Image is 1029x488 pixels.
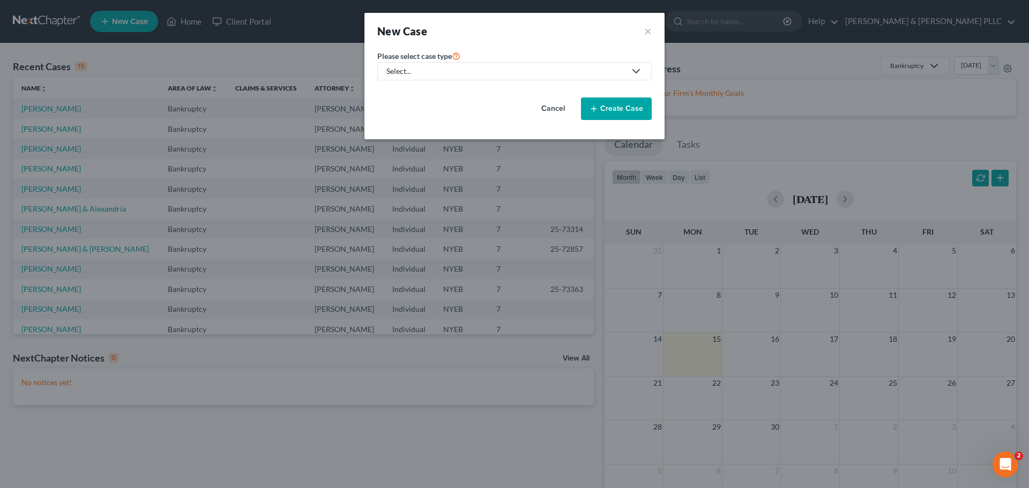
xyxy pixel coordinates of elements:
[644,24,652,39] button: ×
[581,97,652,120] button: Create Case
[993,452,1018,477] iframe: Intercom live chat
[377,51,452,61] span: Please select case type
[530,98,577,119] button: Cancel
[377,25,427,37] strong: New Case
[386,66,625,77] div: Select...
[1015,452,1023,460] span: 2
